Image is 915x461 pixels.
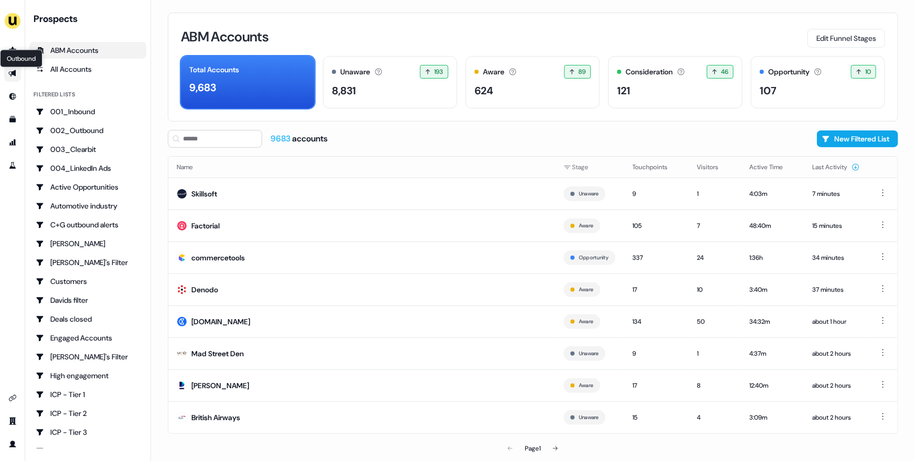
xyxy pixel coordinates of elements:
a: Go to Deals closed [29,311,146,327]
a: Go to templates [4,111,21,128]
div: ICP - Tier 1 [36,389,140,400]
div: 17 [632,284,680,295]
div: 1:36h [749,253,795,263]
a: Go to C+G outbound alerts [29,216,146,233]
div: Filtered lists [34,90,75,99]
div: 12:40m [749,380,795,391]
a: Go to ICP - Tier 2 [29,405,146,422]
div: ICP - Tier 2 [36,408,140,419]
button: Last Activity [812,158,860,177]
div: High engagement [36,370,140,381]
h3: ABM Accounts [181,30,268,43]
div: 8 [697,380,733,391]
div: Unaware [340,67,370,78]
div: 3:09m [749,412,795,423]
div: ABM Accounts [36,45,140,56]
div: Mad Street Den [191,348,244,359]
div: Automotive industry [36,201,140,211]
a: Go to ICP - Tier 3 [29,424,146,441]
a: Go to 004_LinkedIn Ads [29,160,146,177]
div: Engaged Accounts [36,333,140,343]
button: Edit Funnel Stages [808,29,885,48]
a: Go to ICP - Tier 4 [29,443,146,459]
div: 121 [617,83,630,98]
div: 002_Outbound [36,125,140,136]
a: Go to Geneviève's Filter [29,348,146,365]
a: Go to High engagement [29,367,146,384]
div: [PERSON_NAME] [36,238,140,249]
div: 4:37m [749,348,795,359]
button: Visitors [697,158,731,177]
div: 105 [632,221,680,231]
div: Prospects [34,13,146,25]
a: All accounts [29,61,146,78]
a: Go to experiments [4,157,21,174]
div: Opportunity [768,67,810,78]
div: 9 [632,189,680,199]
div: British Airways [191,412,240,423]
div: Deals closed [36,314,140,324]
div: All Accounts [36,64,140,74]
div: Active Opportunities [36,182,140,192]
div: 24 [697,253,733,263]
a: Go to Customers [29,273,146,290]
div: 001_Inbound [36,106,140,117]
div: Page 1 [525,443,541,454]
div: Factorial [191,221,220,231]
div: 8,831 [332,83,356,98]
div: 50 [697,316,733,327]
a: Go to team [4,413,21,430]
div: Denodo [191,284,218,295]
div: 3:40m [749,284,795,295]
button: Unaware [579,349,599,358]
div: about 2 hours [812,380,860,391]
div: 17 [632,380,680,391]
div: about 2 hours [812,412,860,423]
div: ICP - Tier 3 [36,427,140,437]
button: Aware [579,381,593,390]
button: Unaware [579,413,599,422]
div: 15 [632,412,680,423]
div: Customers [36,276,140,287]
div: Consideration [626,67,673,78]
button: Aware [579,285,593,294]
div: ICP - Tier 4 [36,446,140,456]
div: commercetools [191,253,245,263]
div: accounts [271,133,328,145]
div: Aware [483,67,504,78]
a: ABM Accounts [29,42,146,59]
div: 003_Clearbit [36,144,140,155]
div: [PERSON_NAME] [191,380,249,391]
a: Go to integrations [4,390,21,407]
a: Go to attribution [4,134,21,151]
div: Total Accounts [189,64,239,75]
div: 9,683 [189,80,216,95]
span: 10 [865,67,871,77]
a: Go to Automotive industry [29,197,146,214]
div: 48:40m [749,221,795,231]
div: Skillsoft [191,189,217,199]
div: 4:03m [749,189,795,199]
div: 1 [697,189,733,199]
div: Davids filter [36,295,140,305]
a: Go to Active Opportunities [29,179,146,195]
div: 34:32m [749,316,795,327]
div: 1 [697,348,733,359]
div: 7 minutes [812,189,860,199]
span: 46 [721,67,729,77]
a: Go to ICP - Tier 1 [29,386,146,403]
button: Active Time [749,158,795,177]
div: 134 [632,316,680,327]
span: 193 [434,67,444,77]
a: Go to Inbound [4,88,21,105]
div: 37 minutes [812,284,860,295]
div: 004_LinkedIn Ads [36,163,140,173]
button: Touchpoints [632,158,680,177]
button: Unaware [579,189,599,199]
div: Stage [564,162,616,172]
a: Go to 001_Inbound [29,103,146,120]
div: 337 [632,253,680,263]
div: [PERSON_NAME]'s Filter [36,352,140,362]
a: Go to profile [4,436,21,453]
th: Name [168,157,555,178]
